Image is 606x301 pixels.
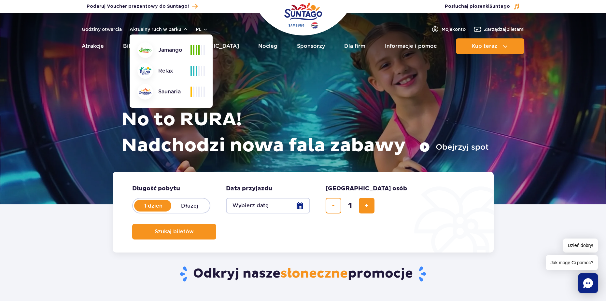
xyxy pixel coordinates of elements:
[130,27,188,32] button: Aktualny ruch w parku
[87,3,189,10] span: Podaruj Voucher prezentowy do Suntago!
[359,198,374,213] button: dodaj bilet
[137,84,190,100] div: Saunaria
[132,185,180,193] span: Długość pobytu
[473,25,525,33] a: Zarządzajbiletami
[578,273,598,293] div: Chat
[171,199,208,212] label: Dłużej
[226,198,310,213] button: Wybierz datę
[546,255,598,270] span: Jak mogę Ci pomóc?
[112,266,494,282] h2: Odkryj nasze promocje
[123,38,160,54] a: Bilety i oferta
[258,38,277,54] a: Nocleg
[563,239,598,253] span: Dzień dobry!
[155,229,194,235] span: Szukaj biletów
[135,199,172,212] label: 1 dzień
[326,198,341,213] button: usuń bilet
[137,42,190,58] div: Jamango
[445,3,510,10] span: Posłuchaj piosenki
[226,185,272,193] span: Data przyjazdu
[297,38,325,54] a: Sponsorzy
[431,25,466,33] a: Mojekonto
[445,3,520,10] button: Posłuchaj piosenkiSuntago
[113,172,494,253] form: Planowanie wizyty w Park of Poland
[137,63,190,79] div: Relax
[326,185,407,193] span: [GEOGRAPHIC_DATA] osób
[419,142,489,152] button: Obejrzyj spot
[484,26,525,33] span: Zarządzaj biletami
[196,26,208,33] button: pl
[342,198,358,213] input: liczba biletów
[442,26,466,33] span: Moje konto
[87,2,198,11] a: Podaruj Voucher prezentowy do Suntago!
[82,26,122,33] a: Godziny otwarcia
[132,224,216,239] button: Szukaj biletów
[280,266,348,282] span: słoneczne
[82,38,104,54] a: Atrakcje
[472,43,497,49] span: Kup teraz
[489,4,510,9] span: Suntago
[344,38,365,54] a: Dla firm
[121,107,489,159] h1: No to RURA! Nadchodzi nowa fala zabawy
[385,38,437,54] a: Informacje i pomoc
[456,38,524,54] button: Kup teraz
